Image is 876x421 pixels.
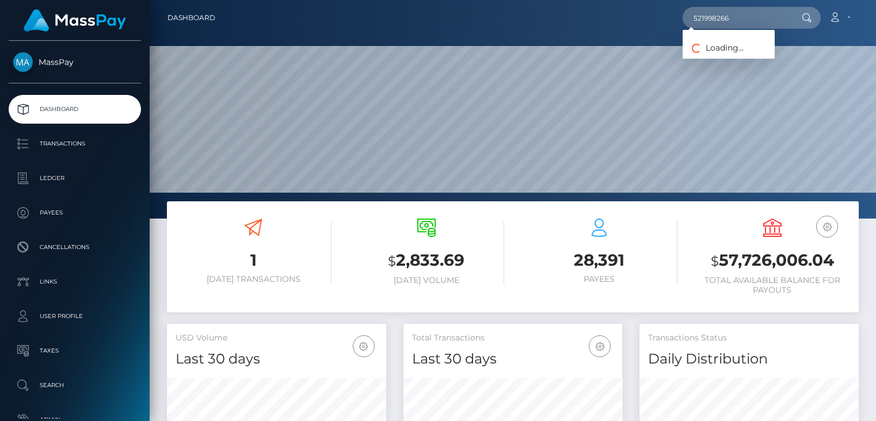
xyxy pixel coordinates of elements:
[13,52,33,72] img: MassPay
[683,7,791,29] input: Search...
[167,6,215,30] a: Dashboard
[9,198,141,227] a: Payees
[388,253,396,269] small: $
[13,342,136,359] p: Taxes
[9,129,141,158] a: Transactions
[13,308,136,325] p: User Profile
[521,274,677,284] h6: Payees
[9,267,141,296] a: Links
[13,239,136,256] p: Cancellations
[683,43,744,53] span: Loading...
[521,249,677,271] h3: 28,391
[9,95,141,124] a: Dashboard
[176,349,378,369] h4: Last 30 days
[349,249,505,273] h3: 2,833.69
[13,204,136,221] p: Payees
[13,135,136,152] p: Transactions
[648,332,850,344] h5: Transactions Status
[13,101,136,118] p: Dashboard
[13,170,136,187] p: Ledger
[695,275,851,295] h6: Total Available Balance for Payouts
[9,336,141,365] a: Taxes
[176,332,378,344] h5: USD Volume
[24,9,126,32] img: MassPay Logo
[9,233,141,262] a: Cancellations
[176,249,332,271] h3: 1
[176,274,332,284] h6: [DATE] Transactions
[695,249,851,273] h3: 57,726,006.04
[412,349,614,369] h4: Last 30 days
[9,371,141,400] a: Search
[711,253,719,269] small: $
[9,57,141,67] span: MassPay
[349,275,505,285] h6: [DATE] Volume
[9,302,141,331] a: User Profile
[13,377,136,394] p: Search
[412,332,614,344] h5: Total Transactions
[13,273,136,290] p: Links
[648,349,850,369] h4: Daily Distribution
[9,164,141,193] a: Ledger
